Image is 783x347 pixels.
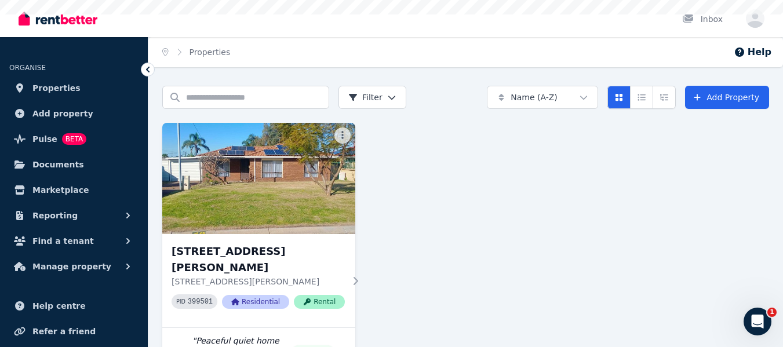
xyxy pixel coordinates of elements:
[734,45,771,59] button: Help
[32,260,111,273] span: Manage property
[176,298,185,305] small: PID
[188,298,213,306] code: 399501
[32,107,93,120] span: Add property
[9,64,46,72] span: ORGANISE
[32,234,94,248] span: Find a tenant
[9,320,139,343] a: Refer a friend
[9,76,139,100] a: Properties
[767,308,777,317] span: 1
[172,276,345,287] p: [STREET_ADDRESS][PERSON_NAME]
[62,133,86,145] span: BETA
[334,127,351,144] button: More options
[9,178,139,202] a: Marketplace
[9,294,139,317] a: Help centre
[222,295,289,309] span: Residential
[9,127,139,151] a: PulseBETA
[32,183,89,197] span: Marketplace
[32,209,78,222] span: Reporting
[190,48,231,57] a: Properties
[744,308,771,335] iframe: Intercom live chat
[162,123,355,327] a: 49 Torquata Dr, Mirrabooka[STREET_ADDRESS][PERSON_NAME][STREET_ADDRESS][PERSON_NAME]PID 399501Res...
[9,255,139,278] button: Manage property
[607,86,631,109] button: Card view
[653,86,676,109] button: Expanded list view
[511,92,558,103] span: Name (A-Z)
[172,243,345,276] h3: [STREET_ADDRESS][PERSON_NAME]
[32,299,86,313] span: Help centre
[348,92,383,103] span: Filter
[487,86,598,109] button: Name (A-Z)
[9,102,139,125] a: Add property
[32,324,96,338] span: Refer a friend
[19,10,97,27] img: RentBetter
[32,132,57,146] span: Pulse
[162,123,355,234] img: 49 Torquata Dr, Mirrabooka
[685,86,769,109] a: Add Property
[9,229,139,253] button: Find a tenant
[148,37,244,67] nav: Breadcrumb
[338,86,406,109] button: Filter
[682,13,723,25] div: Inbox
[32,81,81,95] span: Properties
[607,86,676,109] div: View options
[9,153,139,176] a: Documents
[294,295,345,309] span: Rental
[32,158,84,171] span: Documents
[9,204,139,227] button: Reporting
[630,86,653,109] button: Compact list view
